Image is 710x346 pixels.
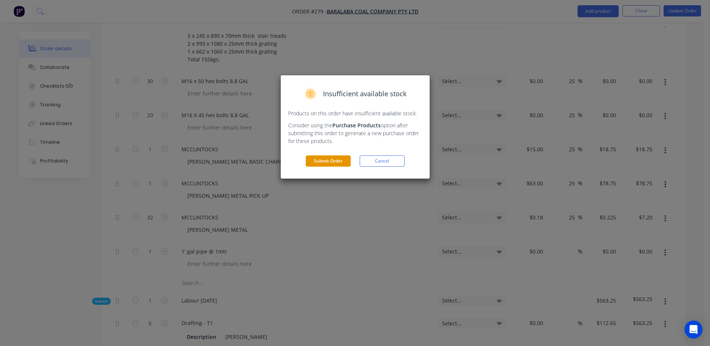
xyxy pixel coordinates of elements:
strong: Purchase Products [332,122,381,129]
button: Cancel [360,155,405,167]
button: Submit Order [306,155,351,167]
div: Open Intercom Messenger [685,321,703,339]
p: Consider using the option after submitting this order to generate a new purchase order for these ... [288,121,422,145]
span: Insufficient available stock [323,89,406,99]
p: Products on this order have insufficient available stock. [288,109,422,117]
